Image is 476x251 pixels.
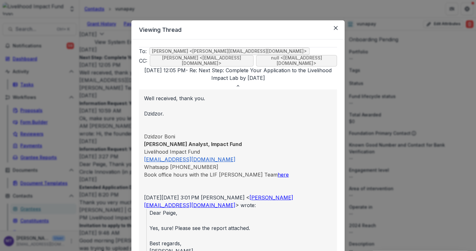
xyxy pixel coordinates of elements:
button: To:[PERSON_NAME] <[PERSON_NAME][EMAIL_ADDRESS][DOMAIN_NAME]>CC:[PERSON_NAME] <[EMAIL_ADDRESS][DOM... [139,47,337,89]
a: [EMAIL_ADDRESS][DOMAIN_NAME] [144,156,235,163]
div: Well received, thank you. [144,94,332,102]
p: [DATE] 12:05 PM - Re: Next Step: Complete Your Application to the Livelihood Impact Lab by [DATE] [139,66,337,82]
div: Yes, sure! Please see the report attached. [149,224,332,232]
span: Livelihood Impact Fund [144,149,200,155]
div: Dzidzor. [144,110,332,117]
p: CC: [139,57,147,65]
span: [PERSON_NAME] <[PERSON_NAME][EMAIL_ADDRESS][DOMAIN_NAME]> [149,47,310,55]
span: null <[EMAIL_ADDRESS][DOMAIN_NAME]> [256,55,337,66]
div: Best regards, [149,240,332,247]
button: Close [331,23,341,33]
font: Whatsapp [PHONE_NUMBER] [144,164,218,170]
a: [PERSON_NAME][EMAIL_ADDRESS][DOMAIN_NAME] [144,194,293,208]
b: [PERSON_NAME] Analyst, Impact Fund [144,141,242,147]
font: Book office hours with the LIF [PERSON_NAME] Team [144,171,289,178]
font: Dzidzor Boni [144,133,175,140]
p: To: [139,47,147,55]
a: here [278,171,289,178]
header: Viewing Thread [131,20,345,39]
div: [DATE][DATE] 3:01 PM [PERSON_NAME] < > wrote: [144,194,332,209]
span: [PERSON_NAME] <[EMAIL_ADDRESS][DOMAIN_NAME]> [150,55,254,66]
